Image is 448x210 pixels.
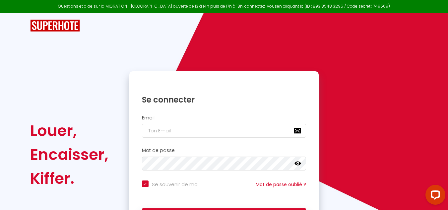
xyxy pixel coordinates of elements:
[30,143,108,167] div: Encaisser,
[142,124,306,138] input: Ton Email
[142,148,306,153] h2: Mot de passe
[30,167,108,190] div: Kiffer.
[420,182,448,210] iframe: LiveChat chat widget
[30,20,80,32] img: SuperHote logo
[142,95,306,105] h1: Se connecter
[277,3,304,9] a: en cliquant ici
[256,181,306,188] a: Mot de passe oublié ?
[142,115,306,121] h2: Email
[30,119,108,143] div: Louer,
